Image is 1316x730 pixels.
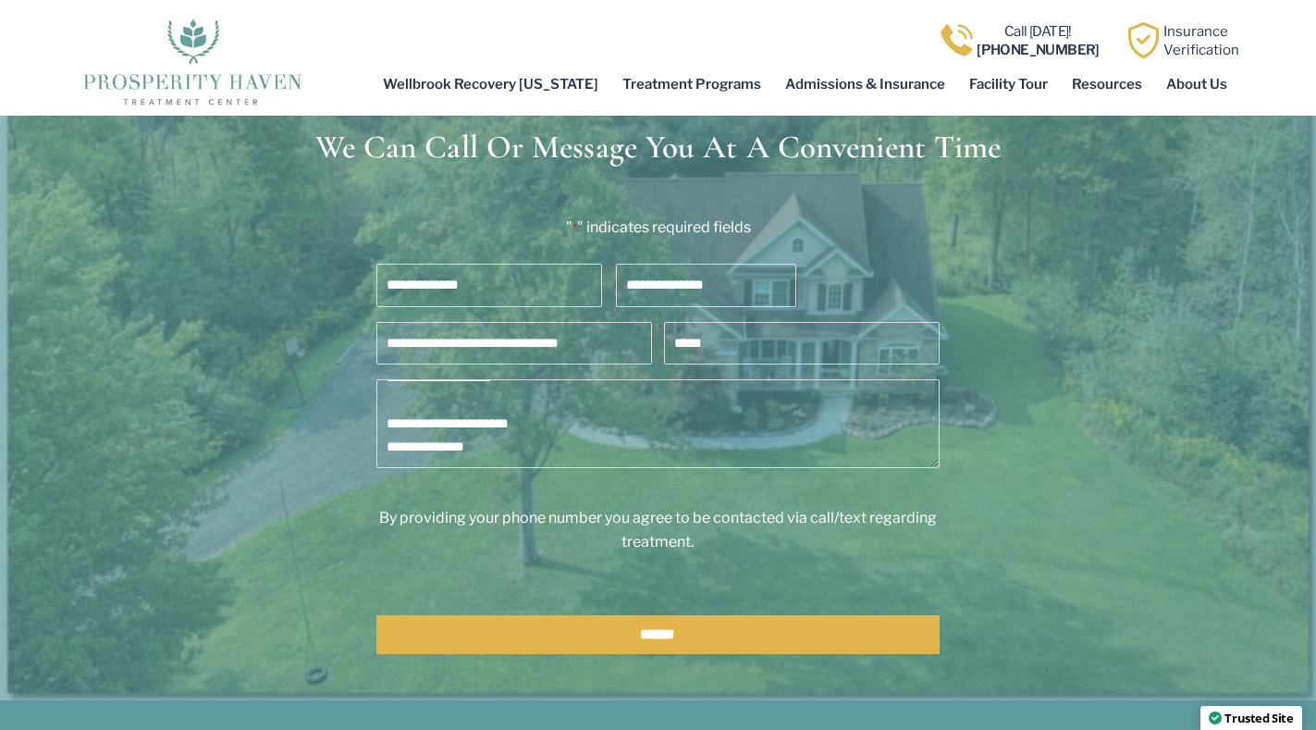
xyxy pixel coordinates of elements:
img: The logo for Prosperity Haven Addiction Recovery Center. [77,14,307,106]
a: Call [DATE]![PHONE_NUMBER] [977,23,1100,58]
a: About Us [1154,63,1239,105]
a: Admissions & Insurance [773,63,957,105]
a: Facility Tour [957,63,1060,105]
span: By providing your phone number you agree to be contacted via call/text regarding treatment. [379,509,937,551]
p: " " indicates required fields [326,216,990,240]
b: [PHONE_NUMBER] [977,42,1100,58]
img: Call one of Prosperity Haven's dedicated counselors today so we can help you overcome addiction [939,22,975,58]
a: Wellbrook Recovery [US_STATE] [371,63,610,105]
a: Resources [1060,63,1154,105]
a: InsuranceVerification [1163,23,1239,58]
h3: we can call or message you at a convenient time [117,131,1199,164]
img: Learn how Prosperity Haven, a verified substance abuse center can help you overcome your addiction [1125,22,1162,58]
a: Treatment Programs [610,63,773,105]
